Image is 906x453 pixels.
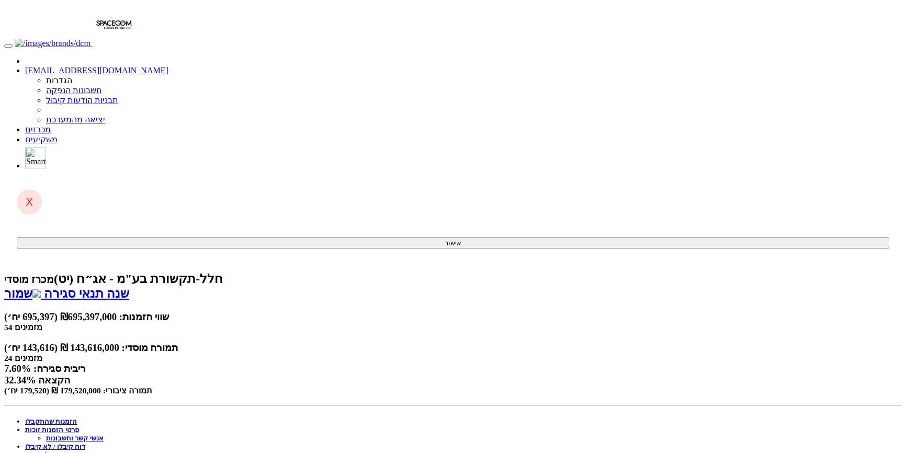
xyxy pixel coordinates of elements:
span: X [26,196,33,208]
a: שמור [4,287,41,300]
div: שווי הזמנות: ₪695,397,000 (695,397 יח׳) [4,311,902,323]
a: הזמנות שהתקבלו [25,417,77,425]
small: 24 מזמינים [4,354,42,363]
a: מכרזים [25,125,51,134]
span: 32.34% הקצאה [4,375,70,386]
small: 54 מזמינים [4,323,42,332]
a: [EMAIL_ADDRESS][DOMAIN_NAME] [25,66,168,75]
div: תמורה מוסדי: 143,616,000 ₪ (143,616 יח׳) [4,342,902,354]
small: מכרז מוסדי [4,274,54,285]
img: excel-file-white.png [32,289,41,298]
a: משקיעים [25,135,58,144]
small: תמורה ציבורי: 179,520,000 ₪ (179,520 יח׳) [4,386,152,395]
img: SmartBull Logo [25,148,46,168]
a: תבניות הודעות קיבול [46,96,118,105]
a: פרטי הזמנות זוכות [25,426,79,434]
img: Auction Logo [93,4,134,46]
a: דוח קיבלו / לא קיבלו [25,443,85,450]
li: הגדרות [46,75,902,85]
a: יציאה מהמערכת [46,115,105,124]
a: חשבונות הנפקה [46,86,101,95]
a: שנה תנאי סגירה [41,287,129,300]
img: /images/brands/dcm [15,39,90,48]
a: אנשי קשר וחשבונות [46,434,104,442]
button: אישור [17,237,889,248]
span: שנה תנאי סגירה [44,287,129,300]
div: ריבית סגירה: 7.60% [4,363,902,375]
div: חלל-תקשורת בע"מ - אג״ח (יט) - הנפקה לציבור [4,271,902,286]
